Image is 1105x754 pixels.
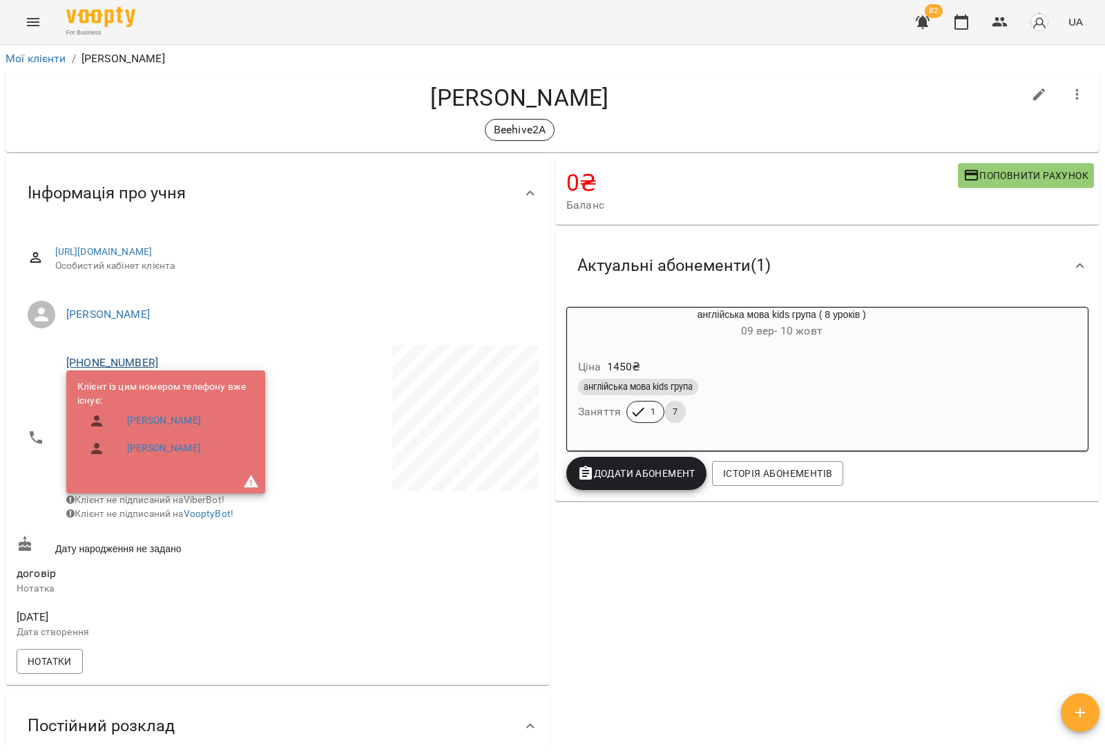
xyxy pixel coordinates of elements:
[567,308,996,341] div: англійська мова kids група ( 8 уроків )
[566,197,958,214] span: Баланс
[14,533,278,558] div: Дату народження не задано
[566,457,707,490] button: Додати Абонемент
[664,406,686,418] span: 7
[567,308,996,440] button: англійська мова kids група ( 8 уроків )09 вер- 10 жовтЦіна1450₴англійська мова kids групаЗаняття17
[925,4,943,18] span: 82
[963,167,1088,184] span: Поповнити рахунок
[577,465,695,482] span: Додати Абонемент
[66,308,150,321] a: [PERSON_NAME]
[958,163,1094,188] button: Поповнити рахунок
[66,28,135,37] span: For Business
[17,567,56,580] span: договір
[127,442,201,455] a: [PERSON_NAME]
[566,169,958,197] h4: 0 ₴
[28,182,186,204] span: Інформація про учня
[17,84,1023,112] h4: [PERSON_NAME]
[6,50,1099,67] nav: breadcrumb
[81,50,165,67] p: [PERSON_NAME]
[494,122,546,138] p: Beehive2A
[28,715,175,737] span: Постійний розклад
[6,158,550,229] div: Інформація про учня
[184,508,231,519] a: VooptyBot
[17,609,275,625] span: [DATE]
[578,357,602,377] h6: Ціна
[17,649,83,674] button: Нотатки
[578,402,621,422] h6: Заняття
[66,7,135,27] img: Voopty Logo
[723,465,832,482] span: Історія абонементів
[578,381,698,393] span: англійська мова kids група
[6,52,66,65] a: Мої клієнти
[66,494,224,505] span: Клієнт не підписаний на ViberBot!
[712,461,843,486] button: Історія абонементів
[28,653,72,670] span: Нотатки
[17,582,275,596] p: Нотатка
[17,625,275,639] p: Дата створення
[642,406,664,418] span: 1
[555,230,1099,301] div: Актуальні абонементи(1)
[72,50,76,67] li: /
[1068,15,1083,29] span: UA
[741,324,823,337] span: 09 вер - 10 жовт
[66,508,233,519] span: Клієнт не підписаний на !
[77,380,254,467] ul: Клієнт із цим номером телефону вже існує:
[577,255,771,276] span: Актуальні абонементи ( 1 )
[55,246,153,257] a: [URL][DOMAIN_NAME]
[127,414,201,428] a: [PERSON_NAME]
[1063,9,1088,35] button: UA
[66,356,158,369] a: [PHONE_NUMBER]
[485,119,555,141] div: Beehive2A
[55,259,528,273] span: Особистий кабінет клієнта
[17,6,50,39] button: Menu
[1030,12,1049,32] img: avatar_s.png
[607,359,641,375] p: 1450 ₴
